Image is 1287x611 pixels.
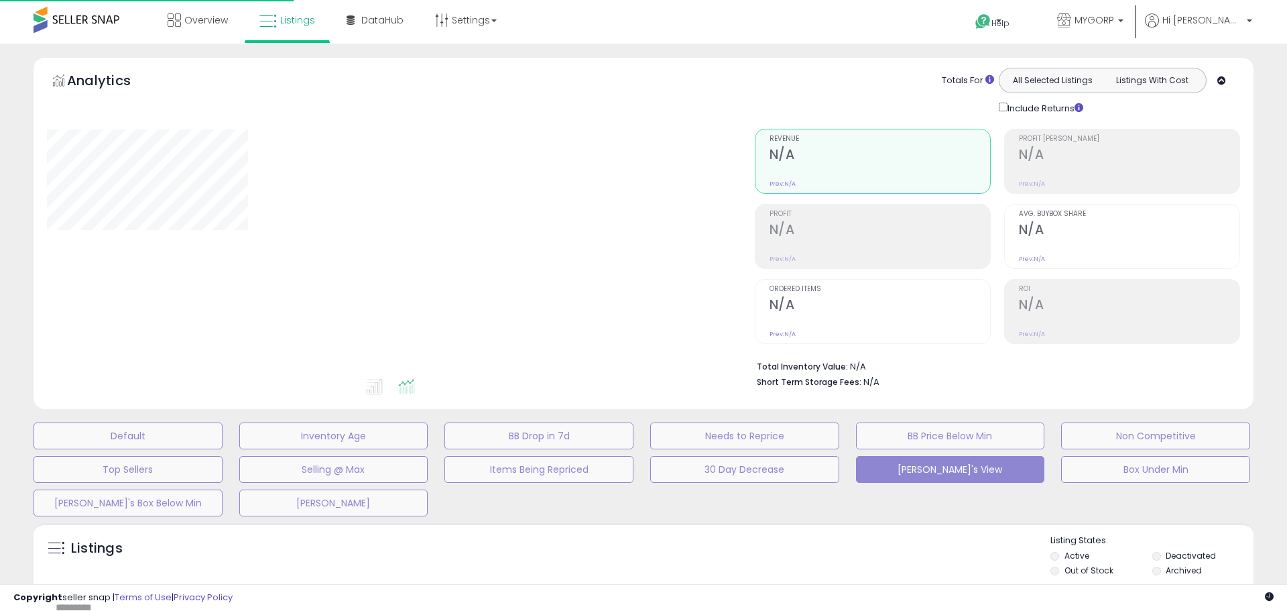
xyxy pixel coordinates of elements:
span: Listings [280,13,315,27]
a: Hi [PERSON_NAME] [1145,13,1252,44]
div: seller snap | | [13,592,233,604]
button: Items Being Repriced [444,456,633,483]
span: MYGORP [1075,13,1114,27]
button: Top Sellers [34,456,223,483]
strong: Copyright [13,591,62,604]
small: Prev: N/A [1019,330,1045,338]
small: Prev: N/A [770,330,796,338]
h2: N/A [1019,147,1239,165]
h2: N/A [1019,222,1239,240]
span: DataHub [361,13,404,27]
button: BB Price Below Min [856,423,1045,449]
button: Box Under Min [1061,456,1250,483]
span: ROI [1019,286,1239,293]
small: Prev: N/A [770,255,796,263]
span: Avg. Buybox Share [1019,211,1239,218]
button: Listings With Cost [1102,72,1202,89]
button: Non Competitive [1061,423,1250,449]
button: [PERSON_NAME] [239,490,428,516]
button: Default [34,423,223,449]
h5: Analytics [67,71,157,93]
b: Total Inventory Value: [757,361,848,372]
span: Profit [PERSON_NAME] [1019,135,1239,143]
span: Ordered Items [770,286,990,293]
div: Include Returns [989,100,1099,115]
li: N/A [757,357,1230,374]
h2: N/A [770,297,990,315]
i: Get Help [975,13,991,30]
small: Prev: N/A [770,180,796,188]
button: Needs to Reprice [650,423,839,449]
span: Overview [184,13,228,27]
span: N/A [863,376,879,388]
button: 30 Day Decrease [650,456,839,483]
h2: N/A [770,147,990,165]
small: Prev: N/A [1019,180,1045,188]
span: Help [991,17,1009,29]
button: BB Drop in 7d [444,423,633,449]
button: Inventory Age [239,423,428,449]
span: Profit [770,211,990,218]
small: Prev: N/A [1019,255,1045,263]
span: Revenue [770,135,990,143]
span: Hi [PERSON_NAME] [1162,13,1243,27]
div: Totals For [942,74,994,87]
button: [PERSON_NAME]'s Box Below Min [34,490,223,516]
h2: N/A [770,222,990,240]
b: Short Term Storage Fees: [757,376,861,388]
a: Help [965,3,1036,44]
button: [PERSON_NAME]'s View [856,456,1045,483]
button: Selling @ Max [239,456,428,483]
button: All Selected Listings [1003,72,1103,89]
h2: N/A [1019,297,1239,315]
